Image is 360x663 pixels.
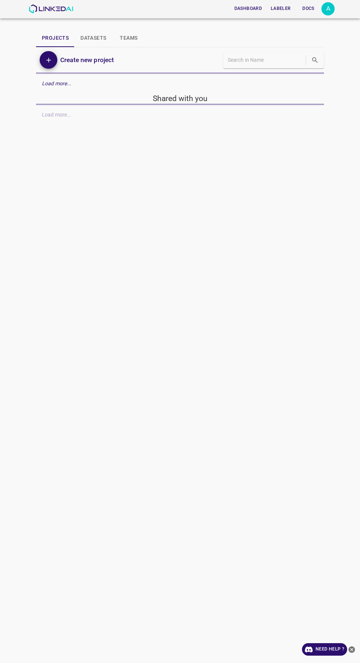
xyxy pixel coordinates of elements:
[295,1,321,16] a: Docs
[230,1,266,16] a: Dashboard
[321,2,335,15] button: Open settings
[268,3,294,15] button: Labeler
[321,2,335,15] div: A
[228,55,304,65] input: Search in Name
[347,643,356,656] button: close-help
[57,55,114,65] a: Create new project
[60,55,114,65] h6: Create new project
[266,1,295,16] a: Labeler
[302,643,347,656] a: Need Help ?
[75,29,112,47] button: Datasets
[40,51,57,69] button: Add
[296,3,320,15] button: Docs
[29,4,73,13] img: LinkedAI
[36,93,324,104] h5: Shared with you
[42,80,72,86] em: Load more...
[36,29,75,47] button: Projects
[231,3,265,15] button: Dashboard
[307,53,323,68] button: search
[36,77,324,90] div: Load more...
[112,29,145,47] button: Teams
